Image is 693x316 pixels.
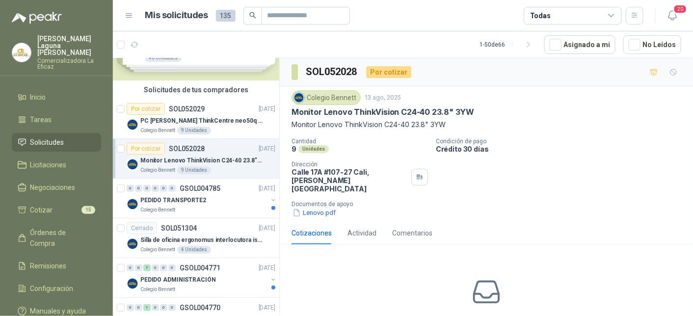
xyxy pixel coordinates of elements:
div: 0 [143,185,151,192]
p: Monitor Lenovo ThinkVision C24-40 23.8" 3YW [292,107,474,117]
div: Por cotizar [366,66,411,78]
span: Solicitudes [30,137,64,148]
div: Comentarios [392,228,432,238]
div: Solicitudes de tus compradores [113,80,279,99]
p: SOL052029 [169,105,205,112]
img: Company Logo [127,119,138,131]
p: [PERSON_NAME] Laguna [PERSON_NAME] [37,35,101,56]
img: Company Logo [127,158,138,170]
p: SOL052028 [169,145,205,152]
p: PEDIDO TRANSPORTE2 [140,196,206,205]
p: Condición de pago [436,138,689,145]
a: Inicio [12,88,101,106]
h1: Mis solicitudes [145,8,208,23]
p: PEDIDO ADMINISTRACIÓN [140,275,215,285]
img: Company Logo [127,278,138,290]
p: Documentos de apoyo [292,201,689,208]
div: 7 [143,264,151,271]
img: Company Logo [293,92,304,103]
span: search [249,12,256,19]
p: [DATE] [259,144,275,154]
p: Colegio Bennett [140,166,175,174]
p: PC [PERSON_NAME] ThinkCentre neo50q Gen 4 Core i5 16Gb 512Gb SSD Win 11 Pro 3YW Con Teclado y Mouse [140,116,263,126]
div: Actividad [347,228,376,238]
p: Calle 17A #107-27 Cali , [PERSON_NAME][GEOGRAPHIC_DATA] [292,168,407,193]
p: Silla de oficina ergonomus interlocutora isósceles azul [140,236,263,245]
div: 0 [152,264,159,271]
div: 0 [135,185,142,192]
p: GSOL004770 [180,304,220,311]
div: 0 [152,185,159,192]
span: 20 [673,4,687,14]
button: Asignado a mi [544,35,615,54]
p: [DATE] [259,263,275,273]
div: 1 - 50 de 66 [480,37,536,53]
span: Negociaciones [30,182,76,193]
p: GSOL004771 [180,264,220,271]
a: Licitaciones [12,156,101,174]
p: Colegio Bennett [140,206,175,214]
p: Crédito 30 días [436,145,689,153]
p: Cantidad [292,138,428,145]
div: Cerrado [127,222,157,234]
p: 9 [292,145,296,153]
span: Inicio [30,92,46,103]
p: Monitor Lenovo ThinkVision C24-40 23.8" 3YW [140,156,263,165]
a: Negociaciones [12,178,101,197]
a: 0 0 0 0 0 0 GSOL004785[DATE] Company LogoPEDIDO TRANSPORTE2Colegio Bennett [127,183,277,214]
div: 1 [143,304,151,311]
div: 0 [168,185,176,192]
p: [DATE] [259,224,275,233]
div: 0 [152,304,159,311]
img: Logo peakr [12,12,62,24]
h3: SOL052028 [306,64,358,79]
a: Por cotizarSOL052028[DATE] Company LogoMonitor Lenovo ThinkVision C24-40 23.8" 3YWColegio Bennett... [113,139,279,179]
img: Company Logo [127,238,138,250]
div: 0 [168,304,176,311]
a: Remisiones [12,257,101,275]
span: Tareas [30,114,52,125]
div: Todas [530,10,551,21]
div: 9 Unidades [177,127,211,134]
div: Por cotizar [127,103,165,115]
p: [DATE] [259,105,275,114]
div: Colegio Bennett [292,90,361,105]
button: 20 [664,7,681,25]
div: 0 [160,185,167,192]
p: Dirección [292,161,407,168]
span: 135 [216,10,236,22]
div: 0 [160,304,167,311]
div: 0 [135,304,142,311]
p: 13 ago, 2025 [365,93,401,103]
img: Company Logo [127,198,138,210]
p: GSOL004785 [180,185,220,192]
a: Tareas [12,110,101,129]
div: Por cotizar [127,143,165,155]
div: Unidades [298,145,329,153]
span: Licitaciones [30,159,67,170]
div: 0 [135,264,142,271]
span: 15 [81,206,95,214]
img: Company Logo [12,43,31,62]
p: [DATE] [259,184,275,193]
p: Monitor Lenovo ThinkVision C24-40 23.8" 3YW [292,119,681,130]
span: Configuración [30,283,74,294]
a: Configuración [12,279,101,298]
span: Cotizar [30,205,53,215]
a: Solicitudes [12,133,101,152]
span: Órdenes de Compra [30,227,92,249]
p: SOL051304 [161,225,197,232]
button: No Leídos [623,35,681,54]
a: Órdenes de Compra [12,223,101,253]
button: Lenovo.pdf [292,208,337,218]
a: Por cotizarSOL052029[DATE] Company LogoPC [PERSON_NAME] ThinkCentre neo50q Gen 4 Core i5 16Gb 512... [113,99,279,139]
div: Cotizaciones [292,228,332,238]
span: Remisiones [30,261,67,271]
div: 0 [127,185,134,192]
div: 0 [160,264,167,271]
a: CerradoSOL051304[DATE] Company LogoSilla de oficina ergonomus interlocutora isósceles azulColegio... [113,218,279,258]
div: 0 [127,304,134,311]
p: Colegio Bennett [140,246,175,254]
p: Comercializadora La Eficaz [37,58,101,70]
p: Colegio Bennett [140,127,175,134]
